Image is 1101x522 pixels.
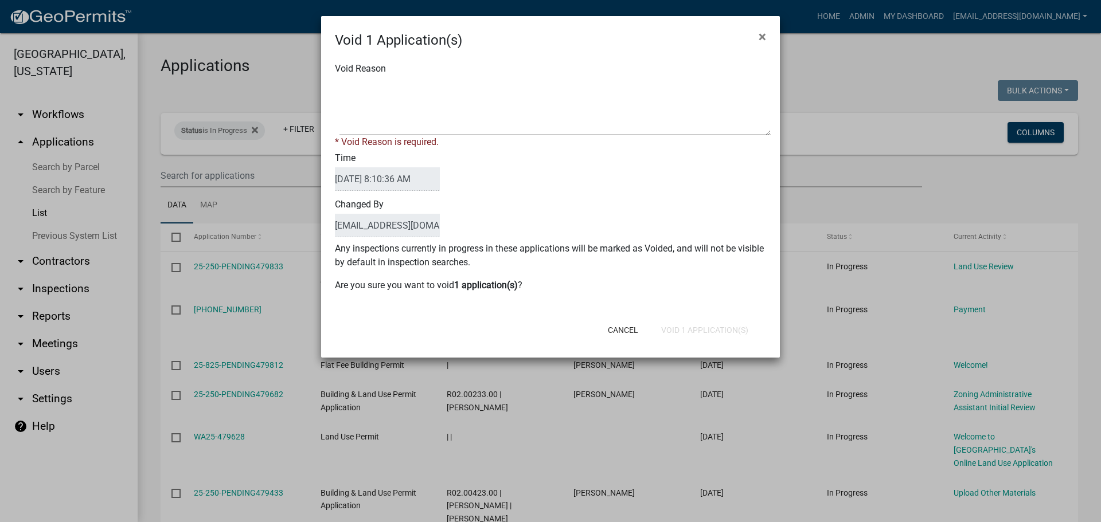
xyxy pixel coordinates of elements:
[335,30,462,50] h4: Void 1 Application(s)
[335,154,440,191] label: Time
[599,320,647,340] button: Cancel
[335,242,766,269] p: Any inspections currently in progress in these applications will be marked as Voided, and will no...
[335,167,440,191] input: DateTime
[759,29,766,45] span: ×
[749,21,775,53] button: Close
[335,64,386,73] label: Void Reason
[652,320,758,340] button: Void 1 Application(s)
[335,135,766,149] div: * Void Reason is required.
[335,214,440,237] input: BulkActionUser
[335,200,440,237] label: Changed By
[335,278,766,292] p: Are you sure you want to void ?
[339,78,771,135] textarea: Void Reason
[454,280,518,291] b: 1 application(s)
